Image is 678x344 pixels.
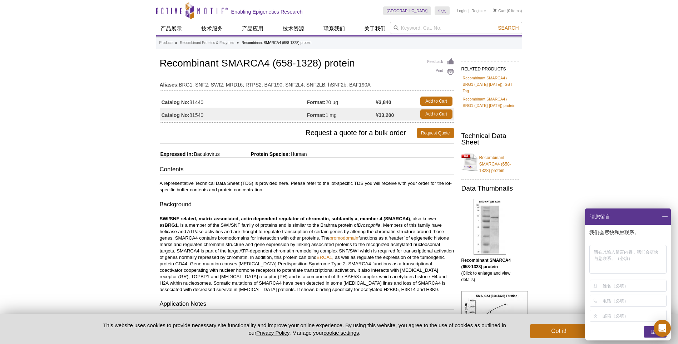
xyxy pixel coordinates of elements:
[160,216,454,293] p: , also known as , is a member of the SWI/SNF family of proteins and is similar to the Brahma prot...
[358,222,380,228] i: Drosophila
[307,108,376,121] td: 1 mg
[175,41,177,45] li: »
[160,82,179,88] strong: Aliases:
[457,8,466,13] a: Login
[160,58,454,70] h1: Recombinant SMARCA4 (658-1328) protein
[160,108,307,121] td: 81540
[461,185,519,192] h2: Data Thumbnails
[160,216,410,221] strong: SWI/SNF related, matrix associated, actin dependent regulator of chromatin, subfamily a, member 4...
[493,9,496,12] img: Your Cart
[461,133,519,146] h2: Technical Data Sheet
[654,320,671,337] div: Open Intercom Messenger
[644,326,667,338] div: 提交
[242,41,311,45] li: Recombinant SMARCA4 (658-1328) protein
[603,280,665,291] input: 姓名（必填）
[603,295,665,306] input: 电话（必填）
[461,257,519,283] p: (Click to enlarge and view details)
[420,97,452,106] a: Add to Cart
[164,222,178,228] strong: BRG1
[461,258,511,269] b: Recombinant SMARCA4 (658-1328) protein
[159,40,173,46] a: Products
[530,324,587,338] button: Got it!
[221,151,290,157] span: Protein Species:
[231,9,303,15] h2: Enabling Epigenetics Research
[474,199,506,255] img: Recombinant SMARCA4 (658-1328) protein
[417,128,454,138] a: Request Quote
[493,6,522,15] li: (0 items)
[463,96,517,109] a: Recombinant SMARCA4 / BRG1 ([DATE]-[DATE]) protein
[493,8,506,13] a: Cart
[193,151,219,157] span: Baculovirus
[323,330,359,336] button: cookie settings
[589,229,668,236] p: 我们会尽快和您联系。
[91,321,519,336] p: This website uses cookies to provide necessary site functionality and improve your online experie...
[603,310,665,321] input: 邮箱（必填）
[307,99,326,105] strong: Format:
[461,61,519,74] h2: RELATED PRODUCTS
[290,151,307,157] span: Human
[471,8,486,13] a: Register
[319,22,349,35] a: 联系我们
[390,22,522,34] input: Keyword, Cat. No.
[160,95,307,108] td: 81440
[360,22,390,35] a: 关于我们
[427,58,454,66] a: Feedback
[469,6,470,15] li: |
[463,75,517,94] a: Recombinant SMARCA4 / BRG1 ([DATE]-[DATE]), GST-Tag
[496,25,521,31] button: Search
[307,112,326,118] strong: Format:
[160,128,417,138] span: Request a quote for a bulk order
[376,99,391,105] strong: ¥3,840
[197,22,227,35] a: 技术服务
[160,77,454,89] td: BRG1; SNF2; SWI2; MRD16; RTPS2; BAF190; SNF2L4; SNF2LB; hSNF2b; BAF190A
[461,291,528,341] img: ADP-Glo Assay for SMARCA4 (658-1328) activity.
[498,25,519,31] span: Search
[237,41,239,45] li: »
[307,95,376,108] td: 20 µg
[160,180,454,193] p: A representative Technical Data Sheet (TDS) is provided here. Please refer to the lot-specific TD...
[420,109,452,119] a: Add to Cart
[160,200,454,210] h3: Background
[427,68,454,75] a: Print
[376,112,394,118] strong: ¥33,200
[162,112,190,118] strong: Catalog No:
[160,151,193,157] span: Expressed In:
[330,235,358,241] a: bromodomain
[156,22,186,35] a: 产品展示
[238,22,268,35] a: 产品应用
[278,22,308,35] a: 技术资源
[317,255,332,260] a: BRCA1
[162,99,190,105] strong: Catalog No:
[461,150,519,174] a: Recombinant SMARCA4 (658-1328) protein
[160,300,454,310] h3: Application Notes
[256,330,289,336] a: Privacy Policy
[160,165,454,175] h3: Contents
[435,6,450,15] a: 中文
[589,208,610,225] span: 请您留言
[383,6,431,15] a: [GEOGRAPHIC_DATA]
[180,40,234,46] a: Recombinant Proteins & Enzymes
